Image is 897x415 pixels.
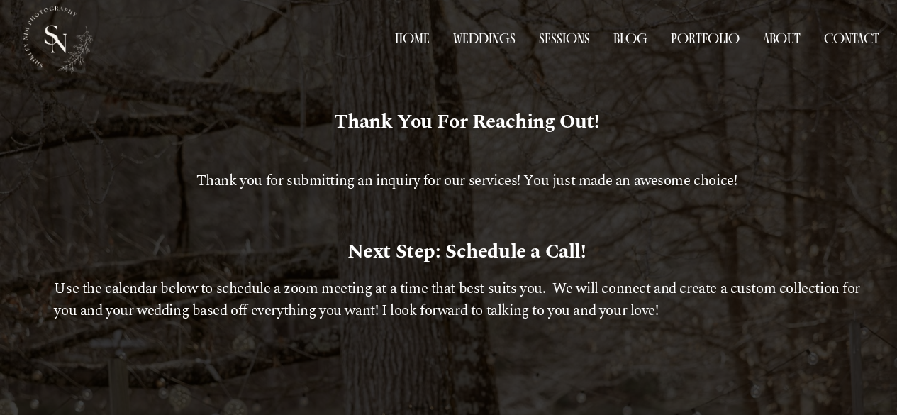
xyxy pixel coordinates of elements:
strong: Thank You For Reaching Out! [334,106,600,137]
strong: Next Step: Schedule a Call! [347,236,586,267]
a: Sessions [539,28,590,49]
a: Contact [824,28,879,49]
p: Thank you for submitting an inquiry for our services! You just made an awesome choice! [54,148,879,192]
p: Use the calendar below to schedule a zoom meeting at a time that best suits you. We will connect ... [54,278,879,322]
a: About [763,28,801,49]
span: Portfolio [671,30,740,48]
a: Weddings [453,28,516,49]
a: Home [395,28,430,49]
a: Blog [613,28,647,49]
a: folder dropdown [671,28,740,49]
